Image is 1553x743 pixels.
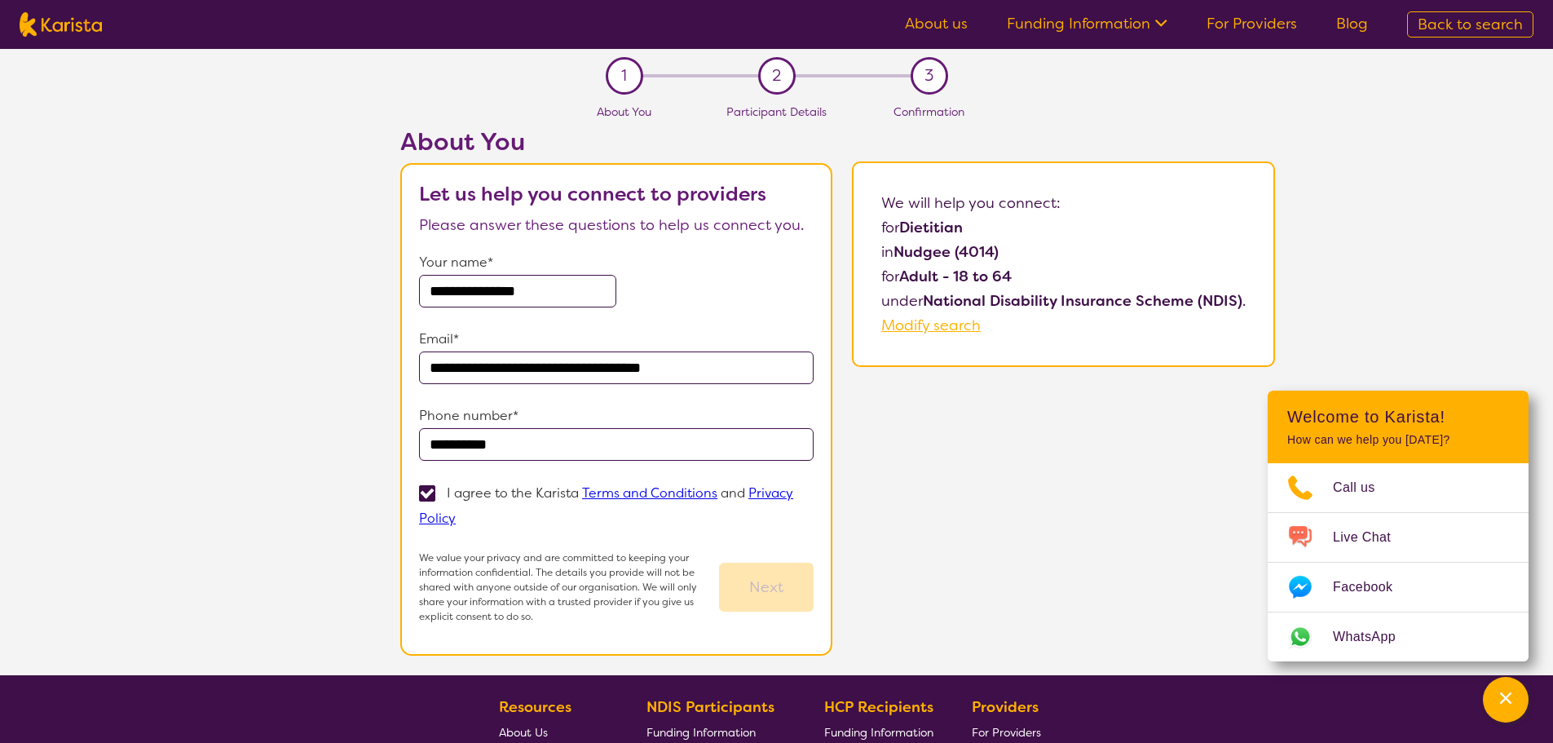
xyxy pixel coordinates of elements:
img: Karista logo [20,12,102,37]
p: Please answer these questions to help us connect you. [419,213,814,237]
a: Back to search [1407,11,1533,38]
a: Funding Information [1007,14,1167,33]
h2: Welcome to Karista! [1287,407,1509,427]
span: Confirmation [893,104,964,119]
ul: Choose channel [1268,463,1529,661]
p: Email* [419,327,814,352]
b: Adult - 18 to 64 [899,267,1012,286]
p: for [881,215,1246,240]
b: Nudgee (4014) [893,242,999,262]
h2: About You [400,127,832,157]
span: 2 [772,64,781,88]
p: Phone number* [419,404,814,428]
span: 1 [621,64,627,88]
span: Funding Information [646,725,756,740]
b: Resources [499,697,571,717]
span: About You [597,104,651,119]
span: Funding Information [824,725,933,740]
p: for [881,264,1246,289]
span: Facebook [1333,575,1412,599]
p: in [881,240,1246,264]
p: I agree to the Karista and [419,484,793,527]
b: Providers [972,697,1039,717]
div: Channel Menu [1268,391,1529,661]
a: Modify search [881,316,981,335]
b: Dietitian [899,218,963,237]
span: 3 [924,64,933,88]
a: About us [905,14,968,33]
p: We will help you connect: [881,191,1246,215]
span: For Providers [972,725,1041,740]
a: Terms and Conditions [582,484,717,502]
p: We value your privacy and are committed to keeping your information confidential. The details you... [419,551,719,624]
p: Your name* [419,250,814,275]
b: National Disability Insurance Scheme (NDIS) [923,291,1242,311]
span: Call us [1333,475,1395,500]
span: Live Chat [1333,525,1410,550]
a: Web link opens in a new tab. [1268,613,1529,661]
span: WhatsApp [1333,625,1415,649]
span: About Us [499,725,548,740]
a: For Providers [1207,14,1297,33]
span: Participant Details [726,104,827,119]
b: NDIS Participants [646,697,774,717]
p: How can we help you [DATE]? [1287,433,1509,447]
a: Blog [1336,14,1368,33]
p: under . [881,289,1246,313]
b: HCP Recipients [824,697,933,717]
span: Back to search [1418,15,1523,34]
b: Let us help you connect to providers [419,181,766,207]
button: Channel Menu [1483,677,1529,723]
